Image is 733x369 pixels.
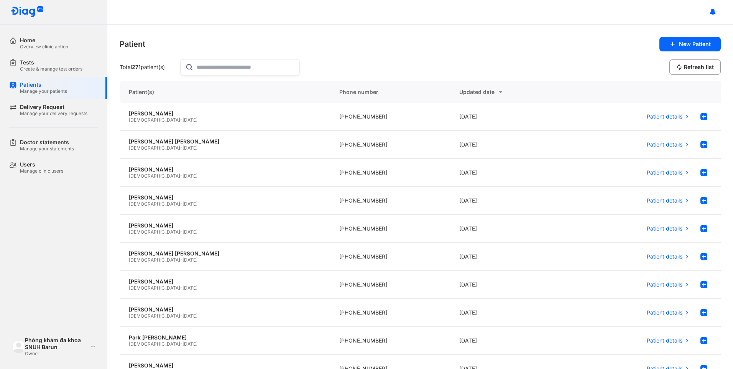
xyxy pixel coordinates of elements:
div: Create & manage test orders [20,66,82,72]
span: [DEMOGRAPHIC_DATA] [129,341,180,347]
div: [DATE] [450,103,570,131]
button: Refresh list [669,59,721,75]
span: [DATE] [182,173,197,179]
span: - [180,285,182,291]
span: [DATE] [182,257,197,263]
div: Total patient(s) [120,64,177,71]
span: [DEMOGRAPHIC_DATA] [129,173,180,179]
span: - [180,257,182,263]
span: Patient details [647,337,682,344]
div: Owner [25,351,87,357]
div: [PERSON_NAME] [129,222,321,229]
span: [DATE] [182,117,197,123]
div: [PERSON_NAME] [129,110,321,117]
div: [PHONE_NUMBER] [330,131,450,159]
div: [PERSON_NAME] [PERSON_NAME] [129,138,321,145]
div: Park [PERSON_NAME] [129,334,321,341]
div: [PERSON_NAME] [129,194,321,201]
div: [PHONE_NUMBER] [330,103,450,131]
div: Manage clinic users [20,168,63,174]
div: Tests [20,59,82,66]
div: [PERSON_NAME] [129,362,321,369]
span: Patient details [647,141,682,148]
span: [DEMOGRAPHIC_DATA] [129,313,180,319]
div: Patient [120,39,145,49]
span: [DATE] [182,201,197,207]
span: - [180,145,182,151]
span: Patient details [647,225,682,232]
span: Patient details [647,281,682,288]
div: [PHONE_NUMBER] [330,187,450,215]
div: [PHONE_NUMBER] [330,327,450,355]
div: [PHONE_NUMBER] [330,243,450,271]
span: [DATE] [182,145,197,151]
span: [DATE] [182,341,197,347]
div: Users [20,161,63,168]
div: [PERSON_NAME] [129,166,321,173]
div: [DATE] [450,327,570,355]
div: [DATE] [450,299,570,327]
div: [DATE] [450,187,570,215]
div: Phone number [330,81,450,103]
div: [DATE] [450,243,570,271]
span: - [180,229,182,235]
span: [DATE] [182,229,197,235]
button: New Patient [659,37,721,51]
span: [DEMOGRAPHIC_DATA] [129,117,180,123]
div: [PHONE_NUMBER] [330,299,450,327]
span: - [180,341,182,347]
span: [DATE] [182,313,197,319]
span: Patient details [647,309,682,316]
span: - [180,201,182,207]
div: [PERSON_NAME] [129,278,321,285]
div: Manage your patients [20,88,67,94]
span: 271 [132,64,141,70]
span: - [180,173,182,179]
div: Doctor statements [20,139,74,146]
span: [DEMOGRAPHIC_DATA] [129,285,180,291]
img: logo [12,340,25,353]
div: [DATE] [450,215,570,243]
div: Manage your statements [20,146,74,152]
div: Delivery Request [20,104,87,110]
div: Phòng khám đa khoa SNUH Barun [25,337,87,351]
div: [DATE] [450,271,570,299]
span: [DEMOGRAPHIC_DATA] [129,201,180,207]
span: [DEMOGRAPHIC_DATA] [129,257,180,263]
img: logo [11,6,44,18]
span: Patient details [647,253,682,260]
div: [DATE] [450,131,570,159]
div: [PHONE_NUMBER] [330,271,450,299]
div: Home [20,37,68,44]
div: Patient(s) [120,81,330,103]
span: - [180,313,182,319]
div: [PHONE_NUMBER] [330,159,450,187]
div: [PERSON_NAME] [PERSON_NAME] [129,250,321,257]
span: Refresh list [684,64,714,71]
span: - [180,117,182,123]
span: Patient details [647,113,682,120]
div: Overview clinic action [20,44,68,50]
div: [PHONE_NUMBER] [330,215,450,243]
div: Manage your delivery requests [20,110,87,117]
div: Updated date [459,87,561,97]
span: Patient details [647,197,682,204]
div: [DATE] [450,159,570,187]
span: [DATE] [182,285,197,291]
span: New Patient [679,41,711,48]
div: Patients [20,81,67,88]
div: [PERSON_NAME] [129,306,321,313]
span: Patient details [647,169,682,176]
span: [DEMOGRAPHIC_DATA] [129,229,180,235]
span: [DEMOGRAPHIC_DATA] [129,145,180,151]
